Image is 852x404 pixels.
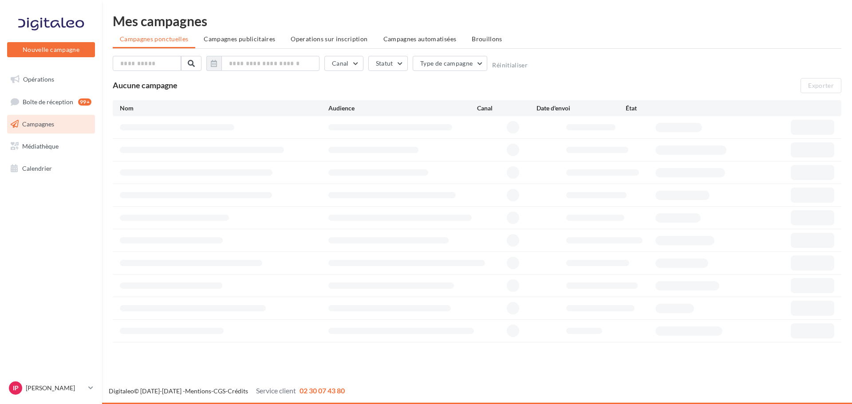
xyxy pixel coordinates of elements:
span: IP [13,384,19,392]
div: Canal [477,104,536,113]
button: Statut [368,56,408,71]
div: Date d'envoi [536,104,626,113]
span: Opérations [23,75,54,83]
a: Crédits [228,387,248,395]
a: Calendrier [5,159,97,178]
a: Médiathèque [5,137,97,156]
span: Campagnes [22,120,54,128]
div: État [626,104,715,113]
span: 02 30 07 43 80 [300,386,345,395]
button: Exporter [801,78,841,93]
span: © [DATE]-[DATE] - - - [109,387,345,395]
button: Nouvelle campagne [7,42,95,57]
div: Audience [328,104,477,113]
span: Campagnes automatisées [383,35,457,43]
a: Boîte de réception99+ [5,92,97,111]
button: Type de campagne [413,56,488,71]
div: Mes campagnes [113,14,841,27]
a: Digitaleo [109,387,134,395]
a: Opérations [5,70,97,89]
button: Canal [324,56,363,71]
div: 99+ [78,98,91,106]
a: Mentions [185,387,211,395]
span: Médiathèque [22,142,59,150]
a: Campagnes [5,115,97,133]
p: [PERSON_NAME] [26,384,85,392]
div: Nom [120,104,328,113]
span: Campagnes publicitaires [204,35,275,43]
span: Calendrier [22,164,52,172]
span: Boîte de réception [23,98,73,105]
a: CGS [213,387,225,395]
button: Réinitialiser [492,62,528,69]
a: IP [PERSON_NAME] [7,380,95,396]
span: Service client [256,386,296,395]
span: Brouillons [472,35,502,43]
span: Operations sur inscription [291,35,367,43]
span: Aucune campagne [113,80,177,90]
